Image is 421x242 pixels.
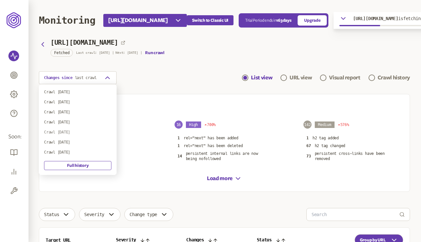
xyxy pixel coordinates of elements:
[44,99,111,105] div: Crawl [DATE]
[44,75,97,80] p: Changes since
[39,84,117,175] div: Changes since last crawl
[75,75,97,80] span: last crawl
[44,89,111,95] div: Crawl [DATE]
[39,71,117,84] button: Changes since last crawl
[8,133,20,141] span: Soon:
[44,109,111,115] div: Crawl [DATE]
[44,140,111,145] div: Crawl [DATE]
[44,130,111,135] div: Crawl [DATE]
[44,150,111,155] div: Crawl [DATE]
[44,120,111,125] div: Crawl [DATE]
[44,161,111,170] a: Full history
